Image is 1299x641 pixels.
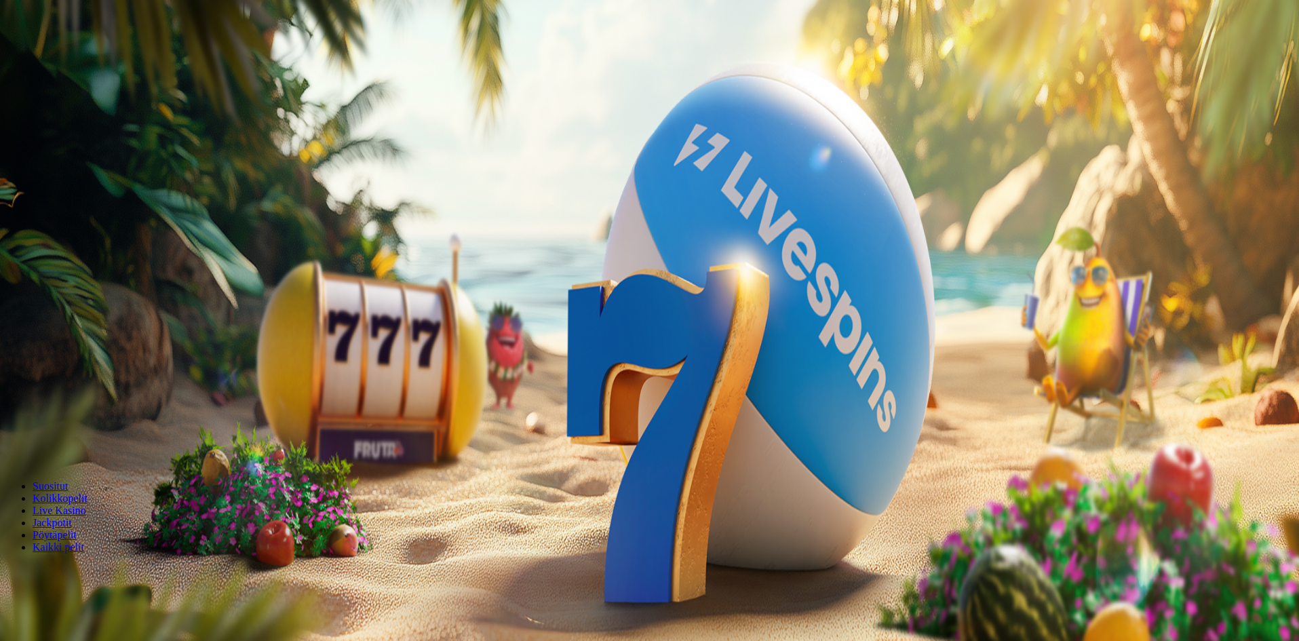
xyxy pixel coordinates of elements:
[33,492,88,504] a: Kolikkopelit
[5,457,1294,579] header: Lobby
[33,541,84,553] a: Kaikki pelit
[33,505,86,516] a: Live Kasino
[33,529,77,541] a: Pöytäpelit
[5,457,1294,553] nav: Lobby
[33,480,68,492] a: Suositut
[33,517,72,528] a: Jackpotit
